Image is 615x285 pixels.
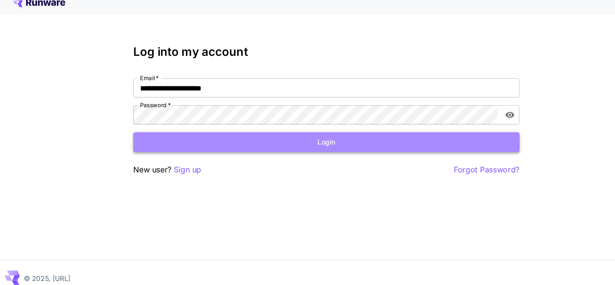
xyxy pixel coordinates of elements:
button: Forgot Password? [426,162,488,173]
h3: Log into my account [127,51,488,64]
button: Login [127,132,488,151]
p: New user? [127,162,191,173]
label: Password [134,103,163,111]
button: toggle password visibility [470,108,487,124]
label: Email [134,78,151,86]
button: Sign up [165,162,191,173]
p: © 2025, [URL] [25,264,69,273]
